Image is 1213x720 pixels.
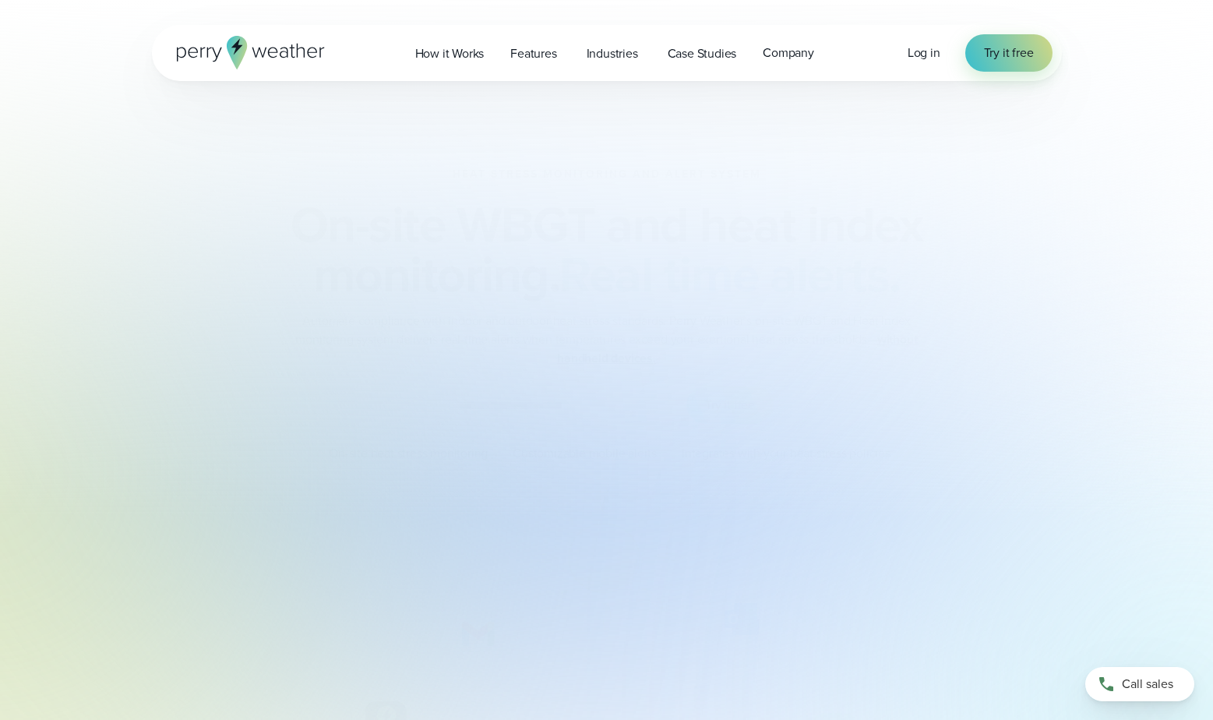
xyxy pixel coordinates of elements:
[965,34,1053,72] a: Try it free
[1085,667,1194,701] a: Call sales
[510,44,556,63] span: Features
[908,44,940,62] a: Log in
[1122,675,1173,694] span: Call sales
[402,37,498,69] a: How it Works
[415,44,485,63] span: How it Works
[587,44,638,63] span: Industries
[763,44,814,62] span: Company
[668,44,737,63] span: Case Studies
[654,37,750,69] a: Case Studies
[984,44,1034,62] span: Try it free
